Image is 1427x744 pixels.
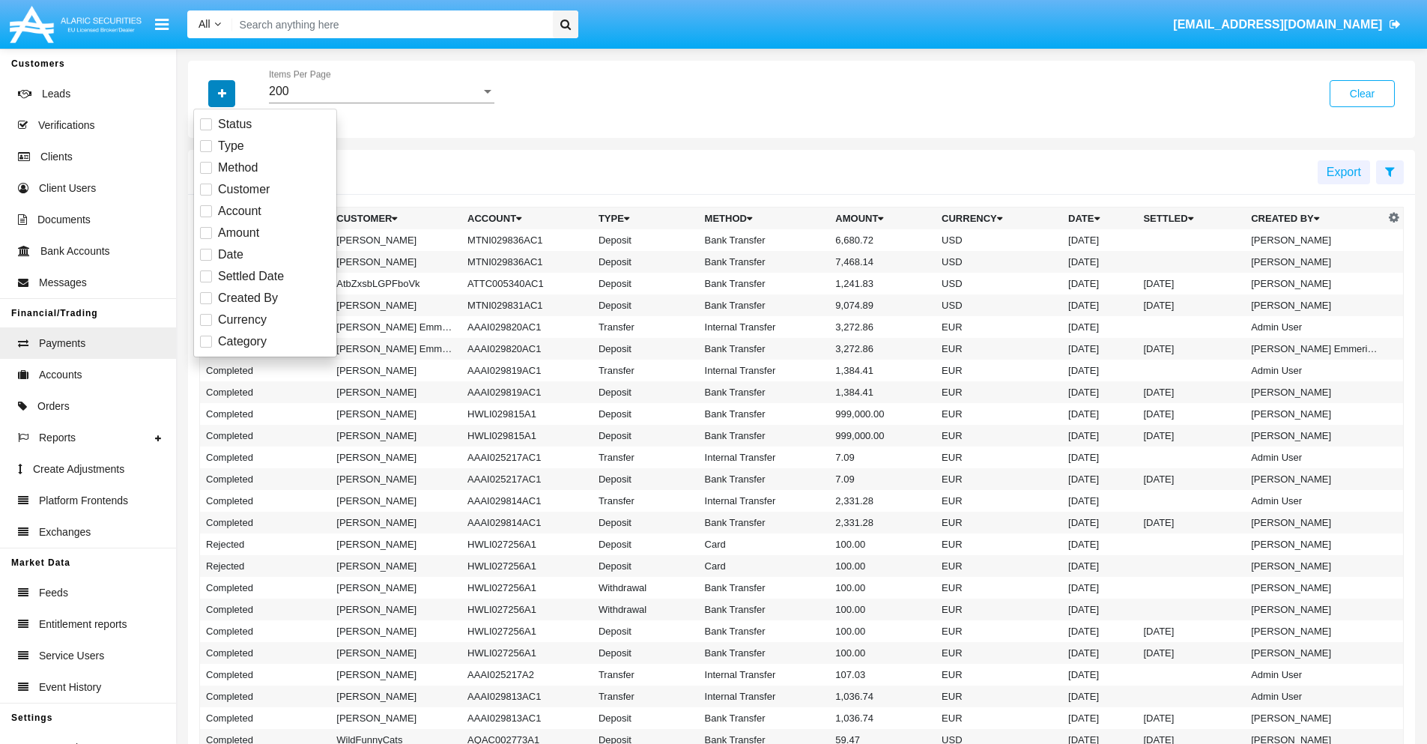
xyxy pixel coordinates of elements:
td: 107.03 [829,664,936,686]
td: EUR [936,425,1062,447]
td: Completed [200,664,331,686]
td: [DATE] [1137,273,1245,294]
span: Category [218,333,267,351]
td: HWLI027256A1 [461,642,593,664]
td: Deposit [593,707,699,729]
td: [DATE] [1062,273,1137,294]
th: Customer [330,208,461,230]
td: Bank Transfer [699,251,830,273]
td: [PERSON_NAME] [1245,468,1384,490]
td: [DATE] [1062,316,1137,338]
td: [DATE] [1062,642,1137,664]
td: AAAI029820AC1 [461,316,593,338]
td: [DATE] [1062,707,1137,729]
span: Feeds [39,585,68,601]
th: Account [461,208,593,230]
th: Settled [1137,208,1245,230]
td: 7.09 [829,468,936,490]
td: 1,384.41 [829,360,936,381]
td: Transfer [593,316,699,338]
td: [PERSON_NAME] [330,360,461,381]
span: Customer [218,181,270,199]
td: [PERSON_NAME] [1245,251,1384,273]
td: AAAI025217AC1 [461,447,593,468]
td: EUR [936,338,1062,360]
td: Transfer [593,686,699,707]
td: [PERSON_NAME] [330,686,461,707]
td: [DATE] [1062,686,1137,707]
td: AtbZxsbLGPFboVk [330,273,461,294]
td: AAAI029820AC1 [461,338,593,360]
td: Withdrawal [593,599,699,620]
th: Currency [936,208,1062,230]
td: 7.09 [829,447,936,468]
td: [PERSON_NAME] [1245,273,1384,294]
th: Method [699,208,830,230]
td: [DATE] [1062,664,1137,686]
td: Completed [200,360,331,381]
td: EUR [936,381,1062,403]
td: 2,331.28 [829,512,936,533]
td: [DATE] [1137,425,1245,447]
td: [DATE] [1062,468,1137,490]
td: Rejected [200,533,331,555]
td: [PERSON_NAME] [1245,533,1384,555]
td: [PERSON_NAME] [330,468,461,490]
td: [PERSON_NAME] [1245,512,1384,533]
td: AAAI025217AC1 [461,468,593,490]
td: Bank Transfer [699,512,830,533]
td: USD [936,273,1062,294]
td: AAAI029819AC1 [461,360,593,381]
span: Export [1327,166,1361,178]
td: [PERSON_NAME] [1245,642,1384,664]
span: Reports [39,430,76,446]
td: [PERSON_NAME] [1245,403,1384,425]
td: Deposit [593,338,699,360]
td: EUR [936,686,1062,707]
button: Export [1318,160,1370,184]
td: [DATE] [1137,512,1245,533]
img: Logo image [7,2,144,46]
span: Client Users [39,181,96,196]
td: AAAI025217A2 [461,664,593,686]
td: 7,468.14 [829,251,936,273]
input: Search [232,10,548,38]
td: Deposit [593,555,699,577]
span: Method [218,159,258,177]
td: EUR [936,490,1062,512]
span: Account [218,202,261,220]
td: Admin User [1245,664,1384,686]
td: [DATE] [1062,555,1137,577]
td: 6,680.72 [829,229,936,251]
td: Bank Transfer [699,294,830,316]
td: Admin User [1245,360,1384,381]
td: Completed [200,707,331,729]
td: Internal Transfer [699,686,830,707]
td: 9,074.89 [829,294,936,316]
td: [PERSON_NAME] [330,642,461,664]
td: [PERSON_NAME] [330,555,461,577]
td: [PERSON_NAME] [330,251,461,273]
td: Deposit [593,620,699,642]
td: HWLI027256A1 [461,555,593,577]
td: [PERSON_NAME] [1245,425,1384,447]
td: Admin User [1245,447,1384,468]
td: HWLI027256A1 [461,620,593,642]
td: 1,036.74 [829,686,936,707]
td: Bank Transfer [699,229,830,251]
td: [DATE] [1137,642,1245,664]
td: 100.00 [829,642,936,664]
td: [DATE] [1062,229,1137,251]
td: Completed [200,620,331,642]
td: EUR [936,642,1062,664]
td: Deposit [593,468,699,490]
td: EUR [936,555,1062,577]
td: AAAI029813AC1 [461,686,593,707]
td: EUR [936,577,1062,599]
td: [PERSON_NAME] [1245,620,1384,642]
td: Bank Transfer [699,599,830,620]
td: [PERSON_NAME] [330,425,461,447]
td: [DATE] [1137,403,1245,425]
span: Messages [39,275,87,291]
td: [PERSON_NAME] [330,533,461,555]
